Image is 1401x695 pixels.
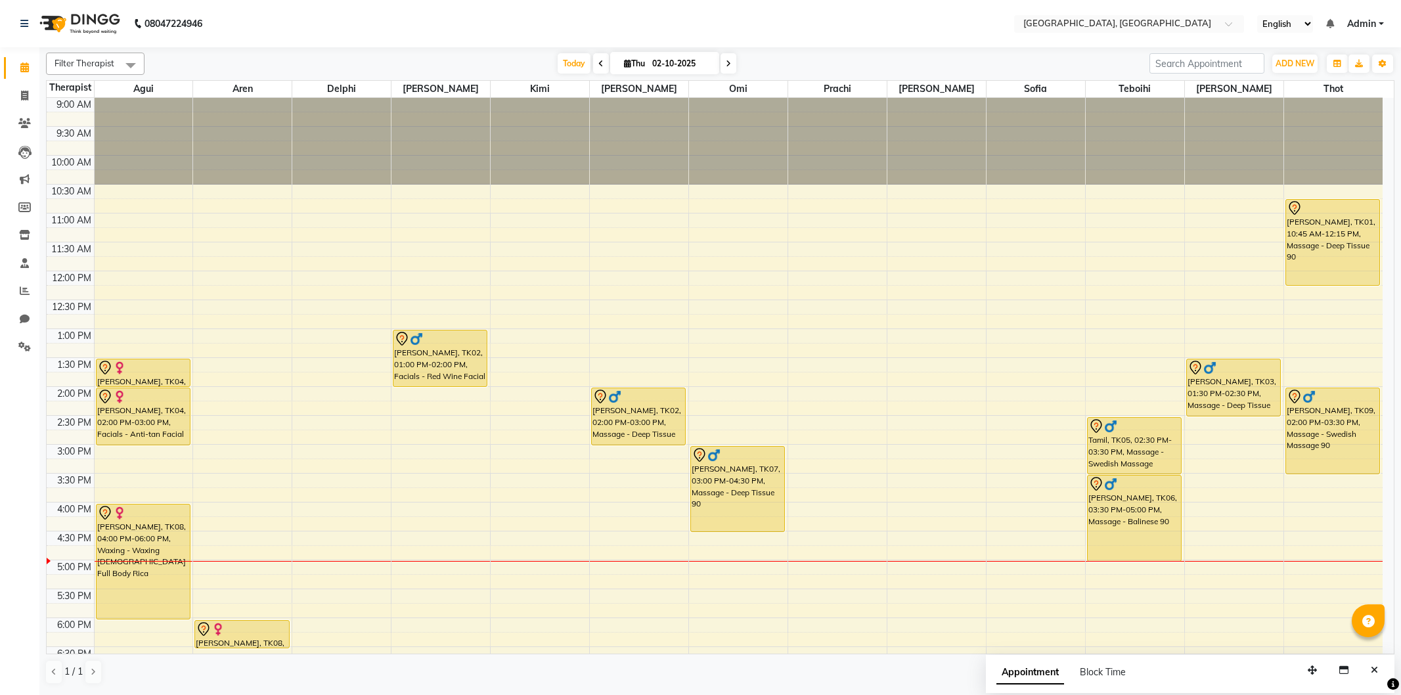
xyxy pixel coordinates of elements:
[55,58,114,68] span: Filter Therapist
[55,358,94,372] div: 1:30 PM
[55,387,94,401] div: 2:00 PM
[1276,58,1314,68] span: ADD NEW
[1185,81,1283,97] span: [PERSON_NAME]
[55,416,94,430] div: 2:30 PM
[689,81,788,97] span: Omi
[788,81,887,97] span: Prachi
[97,359,190,386] div: [PERSON_NAME], TK04, 01:30 PM-02:00 PM, Waxing-Waxing Full Legs [DEMOGRAPHIC_DATA] reguler
[54,127,94,141] div: 9:30 AM
[55,531,94,545] div: 4:30 PM
[55,445,94,459] div: 3:00 PM
[648,54,714,74] input: 2025-10-02
[292,81,391,97] span: Delphi
[54,98,94,112] div: 9:00 AM
[391,81,490,97] span: [PERSON_NAME]
[691,447,784,531] div: [PERSON_NAME], TK07, 03:00 PM-04:30 PM, Massage - Deep Tissue 90
[1286,388,1380,474] div: [PERSON_NAME], TK09, 02:00 PM-03:30 PM, Massage - Swedish Massage 90
[996,661,1064,684] span: Appointment
[55,647,94,661] div: 6:30 PM
[1187,359,1280,416] div: [PERSON_NAME], TK03, 01:30 PM-02:30 PM, Massage - Deep Tissue
[1088,476,1181,561] div: [PERSON_NAME], TK06, 03:30 PM-05:00 PM, Massage - Balinese 90
[97,504,190,619] div: [PERSON_NAME], TK08, 04:00 PM-06:00 PM, Waxing - Waxing [DEMOGRAPHIC_DATA] Full Body Rica
[491,81,589,97] span: Kimi
[49,271,94,285] div: 12:00 PM
[1347,17,1376,31] span: Admin
[1284,81,1383,97] span: Thot
[55,618,94,632] div: 6:00 PM
[592,388,685,445] div: [PERSON_NAME], TK02, 02:00 PM-03:00 PM, Massage - Deep Tissue
[1272,55,1318,73] button: ADD NEW
[95,81,193,97] span: Agui
[49,185,94,198] div: 10:30 AM
[64,665,83,679] span: 1 / 1
[55,503,94,516] div: 4:00 PM
[49,213,94,227] div: 11:00 AM
[987,81,1085,97] span: Sofia
[49,300,94,314] div: 12:30 PM
[1080,666,1126,678] span: Block Time
[145,5,202,42] b: 08047224946
[195,621,288,648] div: [PERSON_NAME], TK08, 06:00 PM-06:30 PM, Massage - Body Scrub
[1346,642,1388,682] iframe: chat widget
[55,329,94,343] div: 1:00 PM
[97,388,190,445] div: [PERSON_NAME], TK04, 02:00 PM-03:00 PM, Facials - Anti-tan Facial
[55,474,94,487] div: 3:30 PM
[1149,53,1264,74] input: Search Appointment
[590,81,688,97] span: [PERSON_NAME]
[393,330,487,386] div: [PERSON_NAME], TK02, 01:00 PM-02:00 PM, Facials - Red Wine Facial
[1088,418,1181,474] div: Tamil, TK05, 02:30 PM-03:30 PM, Massage - Swedish Massage
[49,242,94,256] div: 11:30 AM
[887,81,986,97] span: [PERSON_NAME]
[1286,200,1380,285] div: [PERSON_NAME], TK01, 10:45 AM-12:15 PM, Massage - Deep Tissue 90
[621,58,648,68] span: Thu
[55,589,94,603] div: 5:30 PM
[193,81,292,97] span: Aren
[558,53,590,74] span: Today
[55,560,94,574] div: 5:00 PM
[33,5,123,42] img: logo
[1086,81,1184,97] span: Teboihi
[47,81,94,95] div: Therapist
[49,156,94,169] div: 10:00 AM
